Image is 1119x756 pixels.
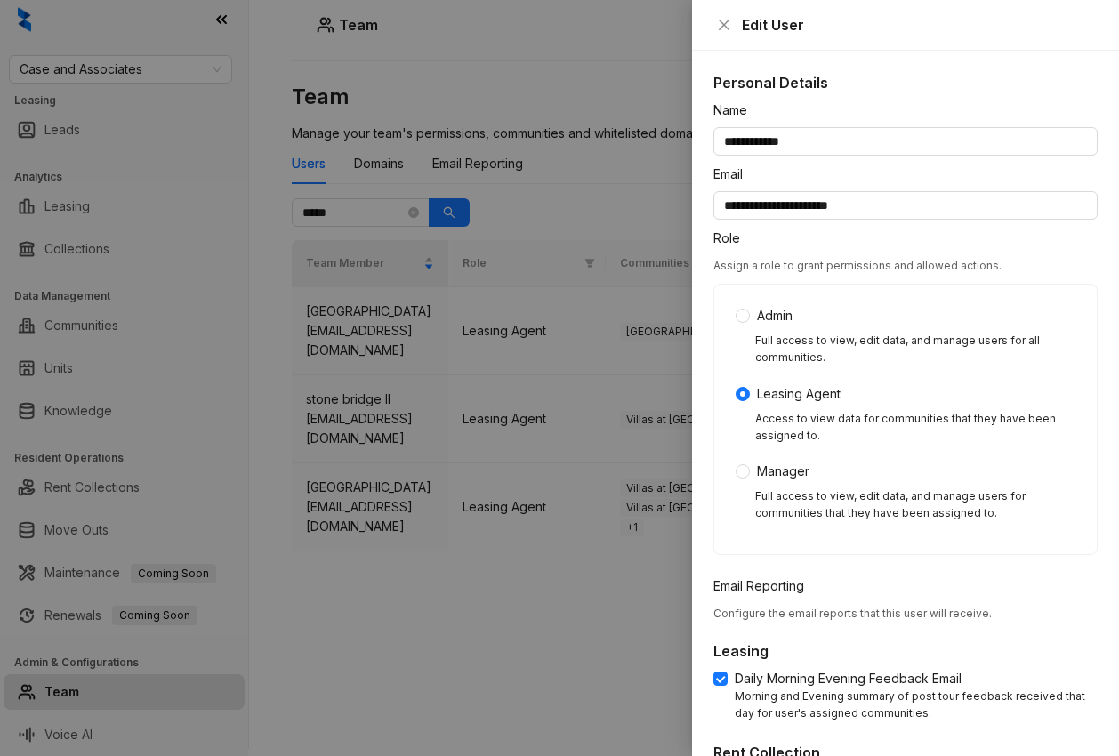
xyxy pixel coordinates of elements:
span: Admin [750,306,800,326]
label: Email Reporting [713,576,816,596]
label: Name [713,101,759,120]
span: close [717,18,731,32]
h5: Personal Details [713,72,1098,93]
label: Email [713,165,754,184]
span: Assign a role to grant permissions and allowed actions. [713,259,1002,272]
span: Daily Morning Evening Feedback Email [728,669,969,688]
label: Role [713,229,752,248]
button: Close [713,14,735,36]
div: Full access to view, edit data, and manage users for all communities. [755,333,1075,366]
h5: Leasing [713,640,1098,662]
div: Morning and Evening summary of post tour feedback received that day for user's assigned communities. [735,688,1098,722]
input: Email [713,191,1098,220]
input: Name [713,127,1098,156]
div: Edit User [742,14,1098,36]
span: Manager [750,462,817,481]
div: Access to view data for communities that they have been assigned to. [755,411,1075,445]
span: Configure the email reports that this user will receive. [713,607,992,620]
div: Full access to view, edit data, and manage users for communities that they have been assigned to. [755,488,1075,522]
span: Leasing Agent [750,384,848,404]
